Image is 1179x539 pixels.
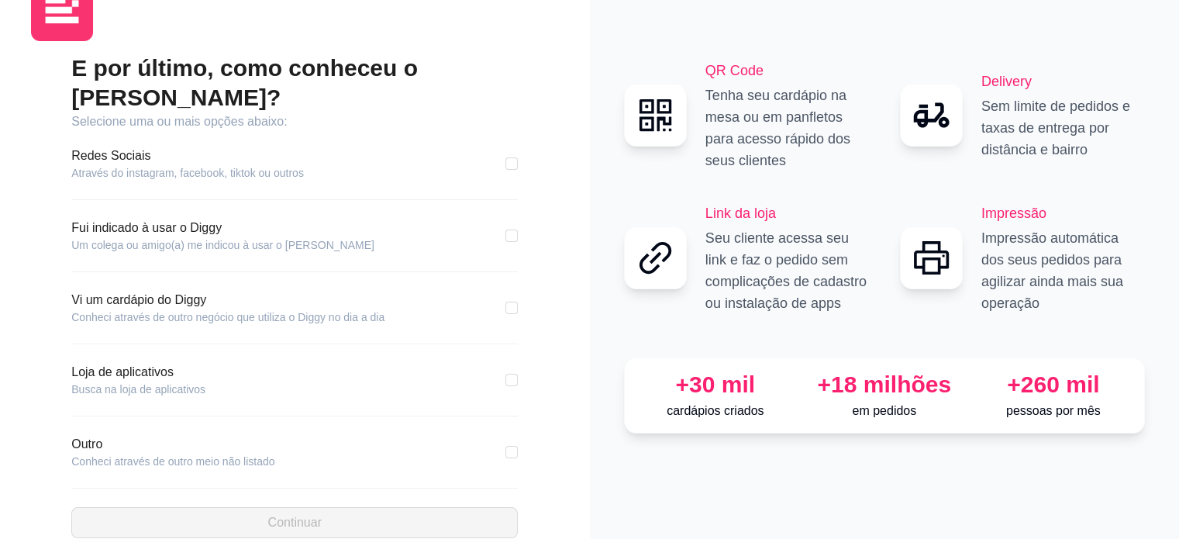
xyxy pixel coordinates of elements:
[981,227,1145,314] p: Impressão automática dos seus pedidos para agilizar ainda mais sua operação
[975,402,1132,420] p: pessoas por mês
[705,227,869,314] p: Seu cliente acessa seu link e faz o pedido sem complicações de cadastro ou instalação de apps
[71,507,518,538] button: Continuar
[71,309,384,325] article: Conheci através de outro negócio que utiliza o Diggy no dia a dia
[975,371,1132,399] div: +260 mil
[637,402,794,420] p: cardápios criados
[806,402,963,420] p: em pedidos
[71,54,518,112] h2: E por último, como conheceu o [PERSON_NAME]?
[71,363,205,382] article: Loja de aplicativos
[71,291,384,309] article: Vi um cardápio do Diggy
[71,435,274,454] article: Outro
[705,202,869,224] h2: Link da loja
[71,454,274,469] article: Conheci através de outro meio não listado
[71,237,374,253] article: Um colega ou amigo(a) me indicou à usar o [PERSON_NAME]
[705,85,869,171] p: Tenha seu cardápio na mesa ou em panfletos para acesso rápido dos seus clientes
[981,71,1145,92] h2: Delivery
[637,371,794,399] div: +30 mil
[981,202,1145,224] h2: Impressão
[71,147,304,165] article: Redes Sociais
[981,95,1145,161] p: Sem limite de pedidos e taxas de entrega por distância e bairro
[71,112,518,131] article: Selecione uma ou mais opções abaixo:
[71,219,374,237] article: Fui indicado à usar o Diggy
[806,371,963,399] div: +18 milhões
[705,60,869,81] h2: QR Code
[71,165,304,181] article: Através do instagram, facebook, tiktok ou outros
[71,382,205,397] article: Busca na loja de aplicativos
